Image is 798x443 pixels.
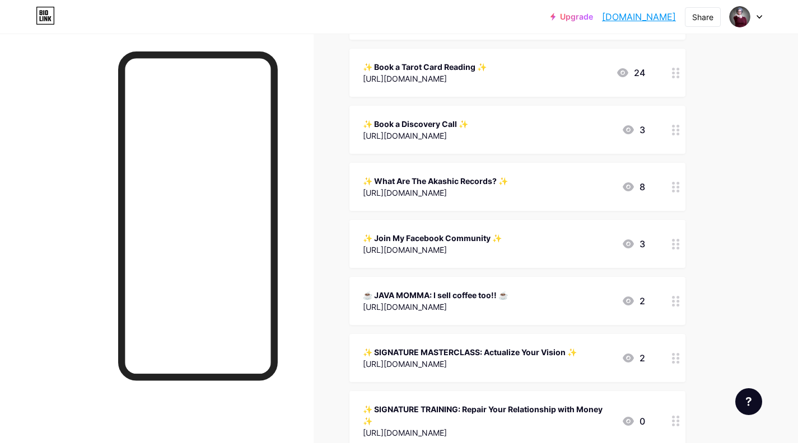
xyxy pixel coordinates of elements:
div: [URL][DOMAIN_NAME] [363,187,508,199]
div: ✨ Book a Discovery Call ✨ [363,118,468,130]
div: ✨ SIGNATURE MASTERCLASS: Actualize Your Vision ✨ [363,346,577,358]
div: [URL][DOMAIN_NAME] [363,358,577,370]
div: ☕️ JAVA MOMMA: I sell coffee too!! ☕️ [363,289,508,301]
div: ✨ What Are The Akashic Records? ✨ [363,175,508,187]
a: [DOMAIN_NAME] [602,10,676,23]
div: 0 [622,414,645,428]
div: 24 [616,66,645,79]
div: ✨ SIGNATURE TRAINING: Repair Your Relationship with Money ✨ [363,403,613,427]
div: 2 [622,351,645,365]
div: [URL][DOMAIN_NAME] [363,73,487,84]
div: 3 [622,237,645,251]
img: Erin Gallagher [729,6,750,27]
div: [URL][DOMAIN_NAME] [363,301,508,313]
div: [URL][DOMAIN_NAME] [363,427,613,439]
a: Upgrade [550,12,593,21]
div: [URL][DOMAIN_NAME] [363,130,468,142]
div: 3 [622,123,645,136]
div: ✨ Join My Facebook Community ✨ [363,232,502,244]
div: 2 [622,294,645,308]
div: 8 [622,180,645,194]
div: [URL][DOMAIN_NAME] [363,244,502,256]
div: ✨ Book a Tarot Card Reading ✨ [363,61,487,73]
div: Share [692,11,713,23]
